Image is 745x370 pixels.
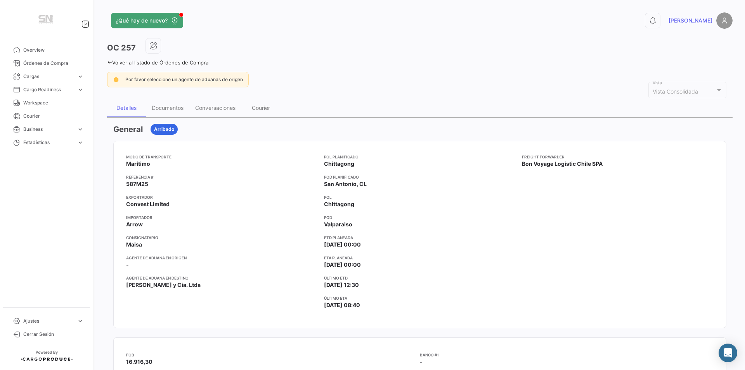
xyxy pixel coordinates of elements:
[324,301,360,309] span: [DATE] 08:40
[23,126,74,133] span: Business
[126,200,170,208] span: Convest Limited
[324,261,361,269] span: [DATE] 00:00
[653,88,698,95] mat-select-trigger: Vista Consolidada
[126,154,318,160] app-card-info-title: Modo de Transporte
[77,73,84,80] span: expand_more
[252,104,270,111] div: Courier
[113,124,143,135] h3: General
[77,318,84,325] span: expand_more
[126,221,143,228] span: Arrow
[116,17,168,24] span: ¿Qué hay de nuevo?
[126,180,148,188] span: 587M25
[324,194,516,200] app-card-info-title: POL
[107,42,136,53] h3: OC 257
[716,12,733,29] img: placeholder-user.png
[324,200,354,208] span: Chittagong
[77,139,84,146] span: expand_more
[6,57,87,70] a: Órdenes de Compra
[152,104,184,111] div: Documentos
[126,358,152,365] span: 16.916,30
[324,255,516,261] app-card-info-title: ETA planeada
[324,174,516,180] app-card-info-title: POD Planificado
[23,318,74,325] span: Ajustes
[27,9,66,31] img: Manufactura+Logo.png
[126,261,129,269] span: -
[324,235,516,241] app-card-info-title: ETD planeada
[522,154,714,160] app-card-info-title: Freight Forwarder
[126,241,142,248] span: Maisa
[324,275,516,281] app-card-info-title: Último ETD
[6,109,87,123] a: Courier
[324,214,516,221] app-card-info-title: POD
[126,160,150,168] span: Marítimo
[324,154,516,160] app-card-info-title: POL Planificado
[116,104,137,111] div: Detalles
[126,275,318,281] app-card-info-title: Agente de Aduana en Destino
[420,352,714,358] app-card-info-title: Banco #1
[126,235,318,241] app-card-info-title: Consignatario
[23,113,84,120] span: Courier
[23,73,74,80] span: Cargas
[324,295,516,301] app-card-info-title: Último ETA
[126,255,318,261] app-card-info-title: Agente de Aduana en Origen
[126,214,318,221] app-card-info-title: Importador
[719,344,737,362] div: Abrir Intercom Messenger
[154,126,174,133] span: Arribado
[324,160,354,168] span: Chittagong
[669,17,712,24] span: [PERSON_NAME]
[420,358,423,365] span: -
[23,47,84,54] span: Overview
[23,60,84,67] span: Órdenes de Compra
[126,281,201,289] span: [PERSON_NAME] y Cia. Ltda
[23,331,84,338] span: Cerrar Sesión
[324,221,352,228] span: Valparaiso
[23,86,74,93] span: Cargo Readiness
[126,194,318,200] app-card-info-title: Exportador
[324,180,367,188] span: San Antonio, CL
[6,43,87,57] a: Overview
[77,86,84,93] span: expand_more
[522,160,603,168] span: Bon Voyage Logistic Chile SPA
[111,13,183,28] button: ¿Qué hay de nuevo?
[125,76,243,82] span: Por favor seleccione un agente de aduanas de origen
[126,352,420,358] app-card-info-title: FOB
[324,241,361,248] span: [DATE] 00:00
[107,59,208,66] a: Volver al listado de Órdenes de Compra
[126,174,318,180] app-card-info-title: Referencia #
[77,126,84,133] span: expand_more
[23,99,84,106] span: Workspace
[195,104,236,111] div: Conversaciones
[23,139,74,146] span: Estadísticas
[324,281,359,289] span: [DATE] 12:30
[6,96,87,109] a: Workspace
